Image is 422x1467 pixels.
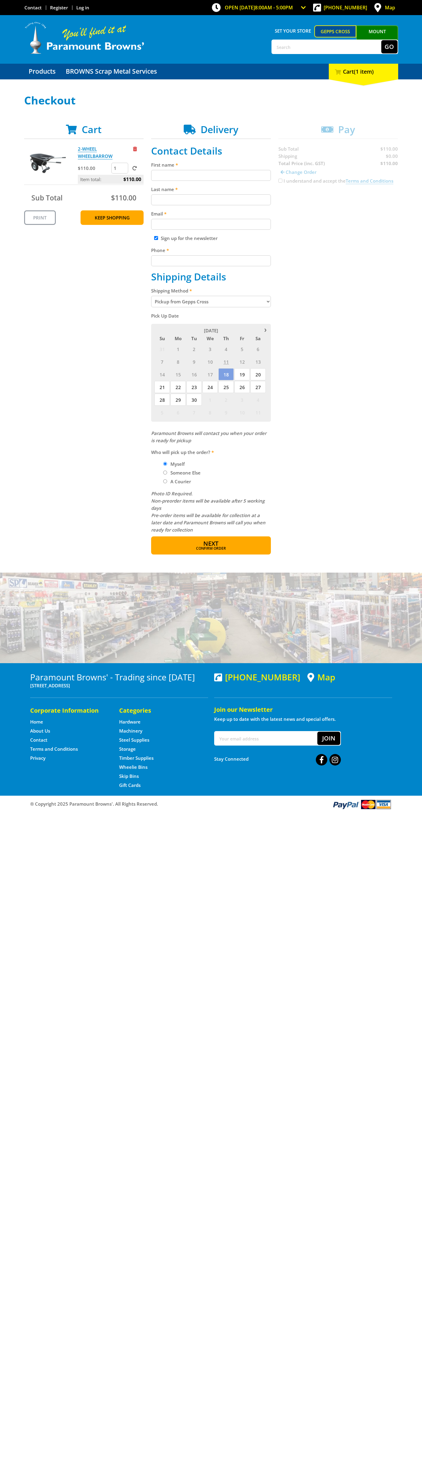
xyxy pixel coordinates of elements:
[151,287,271,294] label: Shipping Method
[354,68,374,75] span: (1 item)
[151,430,266,443] em: Paramount Browns will contact you when your order is ready for pickup
[234,368,250,380] span: 19
[218,381,234,393] span: 25
[250,334,266,342] span: Sa
[225,4,293,11] span: OPEN [DATE]
[317,732,340,745] button: Join
[186,368,202,380] span: 16
[218,368,234,380] span: 18
[154,356,170,368] span: 7
[218,406,234,418] span: 9
[119,746,136,752] a: Go to the Storage page
[119,728,142,734] a: Go to the Machinery page
[203,539,218,548] span: Next
[214,752,341,766] div: Stay Connected
[214,705,392,714] h5: Join our Newsletter
[30,706,107,715] h5: Corporate Information
[119,782,141,788] a: Go to the Gift Cards page
[202,368,218,380] span: 17
[24,64,60,79] a: Go to the Products page
[218,334,234,342] span: Th
[161,235,217,241] label: Sign up for the newsletter
[168,468,203,478] label: Someone Else
[30,737,47,743] a: Go to the Contact page
[250,356,266,368] span: 13
[234,356,250,368] span: 12
[81,210,144,225] a: Keep Shopping
[151,219,271,230] input: Please enter your email address.
[202,406,218,418] span: 8
[151,296,271,307] select: Please select a shipping method.
[30,755,46,761] a: Go to the Privacy page
[381,40,398,53] button: Go
[272,40,381,53] input: Search
[271,25,315,36] span: Set your store
[154,343,170,355] span: 31
[202,356,218,368] span: 10
[202,343,218,355] span: 3
[204,328,218,334] span: [DATE]
[151,271,271,283] h2: Shipping Details
[154,406,170,418] span: 5
[218,356,234,368] span: 11
[119,737,149,743] a: Go to the Steel Supplies page
[170,356,186,368] span: 8
[234,334,250,342] span: Fr
[168,459,187,469] label: Myself
[215,732,317,745] input: Your email address
[30,728,50,734] a: Go to the About Us page
[50,5,68,11] a: Go to the registration page
[151,247,271,254] label: Phone
[250,343,266,355] span: 6
[154,394,170,406] span: 28
[151,186,271,193] label: Last name
[111,193,136,203] span: $110.00
[186,394,202,406] span: 30
[250,368,266,380] span: 20
[170,334,186,342] span: Mo
[24,21,145,55] img: Paramount Browns'
[186,334,202,342] span: Tu
[163,479,167,483] input: Please select who will pick up the order.
[154,368,170,380] span: 14
[314,25,356,37] a: Gepps Cross
[250,381,266,393] span: 27
[119,719,141,725] a: Go to the Hardware page
[186,343,202,355] span: 2
[202,334,218,342] span: We
[30,672,208,682] h3: Paramount Browns' - Trading since [DATE]
[78,175,144,184] p: Item total:
[170,368,186,380] span: 15
[170,394,186,406] span: 29
[151,312,271,319] label: Pick Up Date
[119,755,154,761] a: Go to the Timber Supplies page
[151,491,265,533] em: Photo ID Required. Non-preorder items will be available after 5 working days Pre-order items will...
[234,381,250,393] span: 26
[82,123,102,136] span: Cart
[170,381,186,393] span: 22
[151,255,271,266] input: Please enter your telephone number.
[151,194,271,205] input: Please enter your last name.
[186,356,202,368] span: 9
[123,175,141,184] span: $110.00
[154,381,170,393] span: 21
[76,5,89,11] a: Log in
[151,145,271,157] h2: Contact Details
[24,5,42,11] a: Go to the Contact page
[201,123,238,136] span: Delivery
[24,94,398,107] h1: Checkout
[78,165,110,172] p: $110.00
[234,394,250,406] span: 3
[186,406,202,418] span: 7
[186,381,202,393] span: 23
[218,394,234,406] span: 2
[151,536,271,555] button: Next Confirm order
[154,334,170,342] span: Su
[329,64,398,79] div: Cart
[151,170,271,181] input: Please enter your first name.
[202,394,218,406] span: 1
[30,145,66,181] img: 2-WHEEL WHEELBARROW
[164,547,258,550] span: Confirm order
[119,764,148,770] a: Go to the Wheelie Bins page
[119,773,139,779] a: Go to the Skip Bins page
